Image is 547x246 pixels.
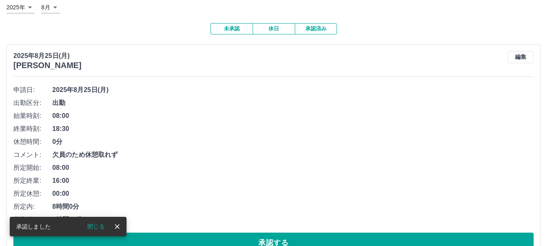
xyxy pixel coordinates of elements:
[13,150,52,160] span: コメント:
[13,163,52,173] span: 所定開始:
[52,189,534,199] span: 00:00
[52,176,534,186] span: 16:00
[13,124,52,134] span: 終業時刻:
[13,51,82,61] p: 2025年8月25日(月)
[81,220,111,233] button: 閉じる
[6,2,35,13] div: 2025年
[13,98,52,108] span: 出勤区分:
[13,215,52,225] span: 所定外:
[16,219,51,234] div: 承認しました
[52,124,534,134] span: 18:30
[111,220,123,233] button: close
[52,150,534,160] span: 欠員のため休憩取れず
[253,23,295,34] button: 休日
[41,2,60,13] div: 8月
[52,202,534,212] span: 8時間0分
[52,111,534,121] span: 08:00
[13,202,52,212] span: 所定内:
[52,215,534,225] span: 2時間30分
[52,85,534,95] span: 2025年8月25日(月)
[13,189,52,199] span: 所定休憩:
[52,137,534,147] span: 0分
[508,51,534,63] button: 編集
[52,98,534,108] span: 出勤
[13,111,52,121] span: 始業時刻:
[295,23,337,34] button: 承認済み
[210,23,253,34] button: 未承認
[13,176,52,186] span: 所定終業:
[13,61,82,70] h3: [PERSON_NAME]
[52,163,534,173] span: 08:00
[13,137,52,147] span: 休憩時間:
[13,85,52,95] span: 申請日:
